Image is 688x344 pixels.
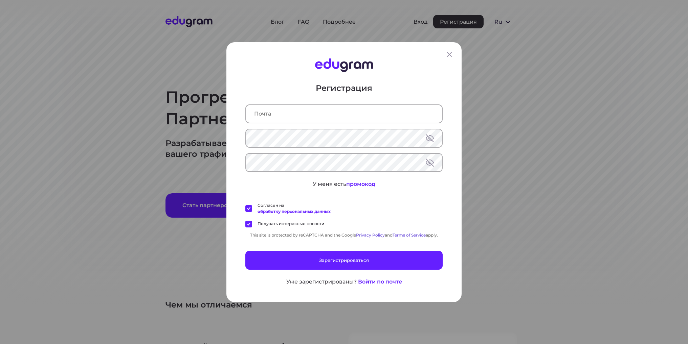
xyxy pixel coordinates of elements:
input: Почта [246,105,442,122]
img: Edugram Logo [315,58,373,72]
button: Зарегистрироваться [245,250,443,269]
span: промокод [346,180,375,187]
a: Privacy Policy [356,232,385,237]
p: Регистрация [245,82,443,93]
p: У меня есть [245,180,443,188]
a: обработку персональных данных [258,208,331,214]
p: Уже зарегистрированы? [286,277,357,286]
label: Согласен на [245,202,331,214]
a: Terms of Service [393,232,426,237]
button: Войти по почте [358,277,402,286]
div: This site is protected by reCAPTCHA and the Google and apply. [245,232,443,237]
label: Получать интересные новости [245,220,324,227]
